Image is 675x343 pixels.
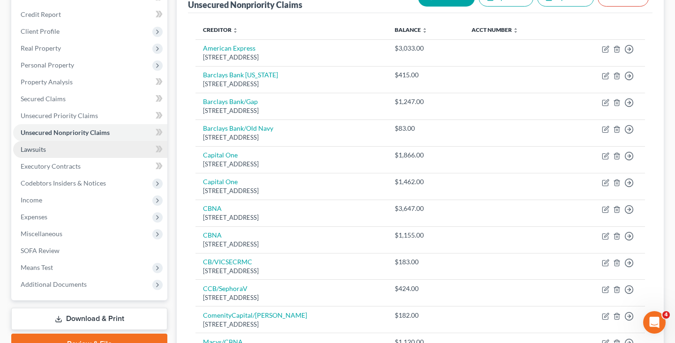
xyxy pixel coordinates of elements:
span: Property Analysis [21,78,73,86]
span: Miscellaneous [21,230,62,238]
span: Income [21,196,42,204]
a: Barclays Bank [US_STATE] [203,71,278,79]
a: Barclays Bank/Gap [203,97,258,105]
div: $1,247.00 [395,97,457,106]
a: Secured Claims [13,90,167,107]
a: Acct Number unfold_more [472,26,518,33]
a: CBNA [203,231,222,239]
a: Unsecured Priority Claims [13,107,167,124]
a: Property Analysis [13,74,167,90]
div: $83.00 [395,124,457,133]
span: Personal Property [21,61,74,69]
a: Capital One [203,151,238,159]
div: $183.00 [395,257,457,267]
a: Credit Report [13,6,167,23]
span: SOFA Review [21,246,60,254]
div: [STREET_ADDRESS] [203,267,380,276]
a: Creditor unfold_more [203,26,238,33]
a: ComenityCapital/[PERSON_NAME] [203,311,307,319]
div: $1,866.00 [395,150,457,160]
div: $182.00 [395,311,457,320]
a: CBNA [203,204,222,212]
div: [STREET_ADDRESS] [203,53,380,62]
span: Unsecured Priority Claims [21,112,98,119]
span: Lawsuits [21,145,46,153]
i: unfold_more [513,28,518,33]
div: $3,647.00 [395,204,457,213]
i: unfold_more [232,28,238,33]
a: Executory Contracts [13,158,167,175]
span: 4 [662,311,670,319]
span: Secured Claims [21,95,66,103]
span: Client Profile [21,27,60,35]
iframe: Intercom live chat [643,311,666,334]
span: Credit Report [21,10,61,18]
div: $424.00 [395,284,457,293]
a: CB/VICSECRMC [203,258,252,266]
span: Additional Documents [21,280,87,288]
div: [STREET_ADDRESS] [203,240,380,249]
span: Codebtors Insiders & Notices [21,179,106,187]
a: American Express [203,44,255,52]
div: $1,462.00 [395,177,457,186]
i: unfold_more [422,28,427,33]
a: Lawsuits [13,141,167,158]
span: Means Test [21,263,53,271]
div: [STREET_ADDRESS] [203,160,380,169]
div: $3,033.00 [395,44,457,53]
div: [STREET_ADDRESS] [203,186,380,195]
a: Unsecured Nonpriority Claims [13,124,167,141]
a: SOFA Review [13,242,167,259]
div: [STREET_ADDRESS] [203,106,380,115]
div: [STREET_ADDRESS] [203,80,380,89]
a: Barclays Bank/Old Navy [203,124,273,132]
a: Download & Print [11,308,167,330]
span: Executory Contracts [21,162,81,170]
div: $415.00 [395,70,457,80]
a: Balance unfold_more [395,26,427,33]
span: Expenses [21,213,47,221]
span: Unsecured Nonpriority Claims [21,128,110,136]
div: [STREET_ADDRESS] [203,320,380,329]
div: [STREET_ADDRESS] [203,213,380,222]
a: CCB/SephoraV [203,284,247,292]
a: Capital One [203,178,238,186]
div: $1,155.00 [395,231,457,240]
div: [STREET_ADDRESS] [203,133,380,142]
span: Real Property [21,44,61,52]
div: [STREET_ADDRESS] [203,293,380,302]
